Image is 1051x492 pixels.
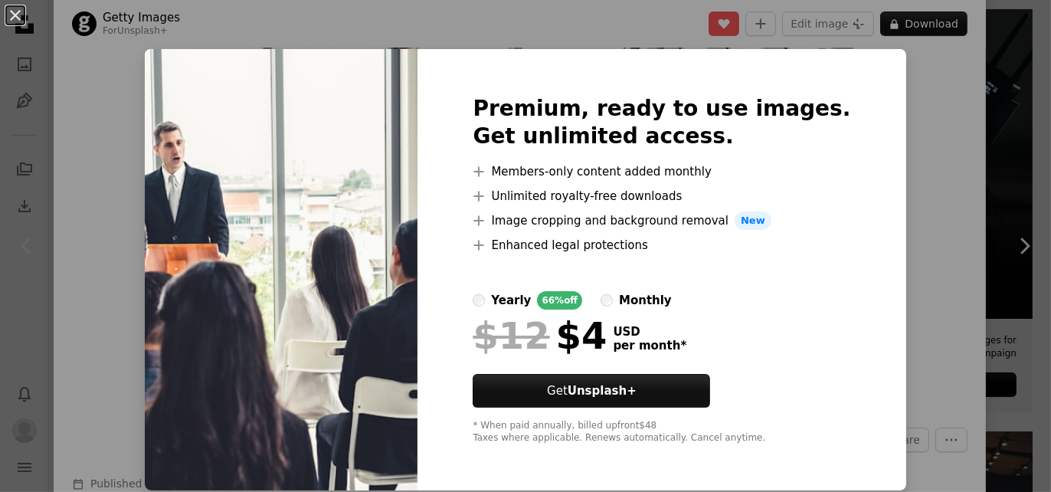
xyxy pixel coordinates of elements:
[613,325,686,339] span: USD
[735,212,771,230] span: New
[619,291,672,310] div: monthly
[473,187,850,205] li: Unlimited royalty-free downloads
[473,95,850,150] h2: Premium, ready to use images. Get unlimited access.
[473,294,485,307] input: yearly66%off
[473,420,850,444] div: * When paid annually, billed upfront $48 Taxes where applicable. Renews automatically. Cancel any...
[568,384,637,398] strong: Unsplash+
[613,339,686,353] span: per month *
[473,316,549,356] span: $12
[473,374,710,408] a: GetUnsplash+
[473,212,850,230] li: Image cropping and background removal
[601,294,613,307] input: monthly
[491,291,531,310] div: yearly
[145,49,417,490] img: premium_photo-1661510809056-0dd53f367937
[473,236,850,254] li: Enhanced legal protections
[473,316,607,356] div: $4
[537,291,582,310] div: 66% off
[473,162,850,181] li: Members-only content added monthly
